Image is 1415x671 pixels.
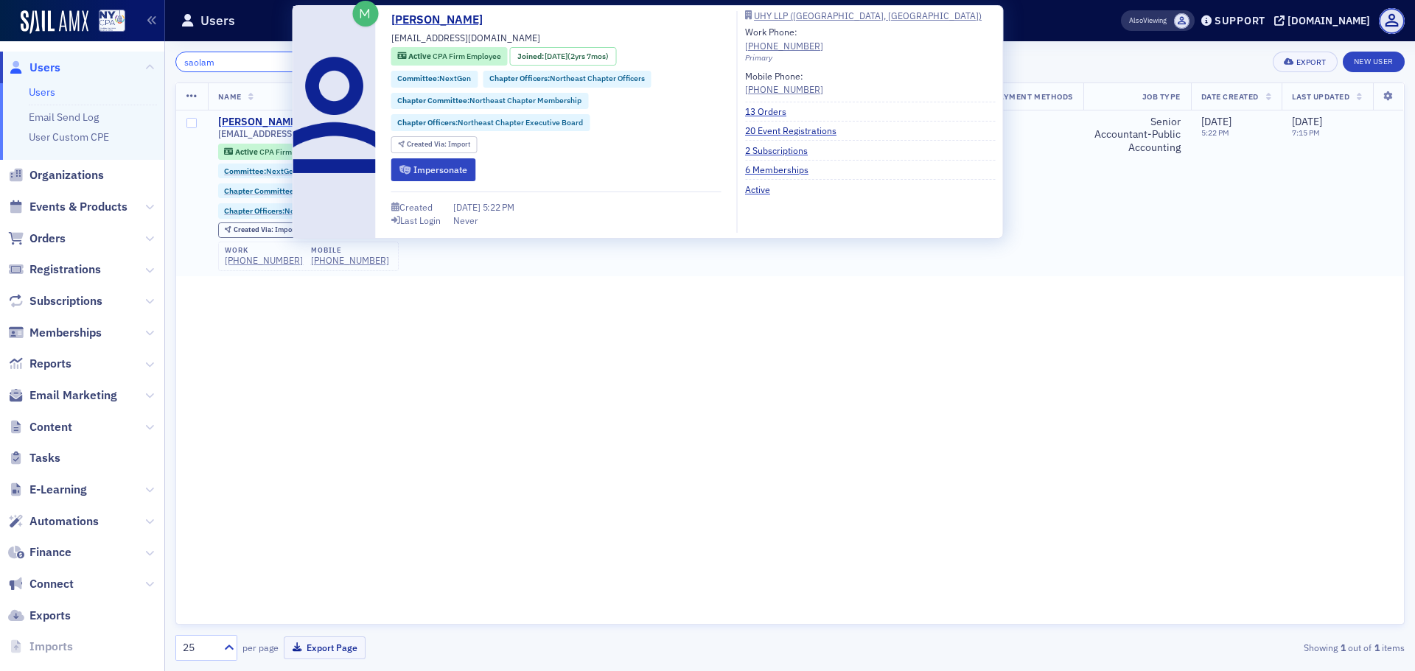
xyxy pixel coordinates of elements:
[1215,14,1265,27] div: Support
[391,158,476,181] button: Impersonate
[224,206,410,216] a: Chapter Officers:Northeast Chapter Executive Board
[8,387,117,404] a: Email Marketing
[218,144,335,160] div: Active: Active: CPA Firm Employee
[29,356,71,372] span: Reports
[754,12,982,20] div: UHY LLP ([GEOGRAPHIC_DATA], [GEOGRAPHIC_DATA])
[745,25,823,52] div: Work Phone:
[242,641,279,654] label: per page
[218,183,416,198] div: Chapter Committee:
[29,60,60,76] span: Users
[88,10,125,35] a: View Homepage
[29,544,71,561] span: Finance
[224,186,296,196] span: Chapter Committee :
[397,95,581,107] a: Chapter Committee:Northeast Chapter Membership
[1174,13,1189,29] span: Hevzi Abdullahu
[29,231,66,247] span: Orders
[8,60,60,76] a: Users
[1296,58,1327,66] div: Export
[1343,52,1405,72] a: New User
[234,226,297,234] div: Import
[224,147,327,156] a: Active CPA Firm Employee
[224,166,298,176] a: Committee:NextGen
[391,136,478,153] div: Created Via: Import
[8,261,101,278] a: Registrations
[745,183,781,196] a: Active
[483,71,651,88] div: Chapter Officers:
[1292,127,1320,138] time: 7:15 PM
[545,51,609,63] div: (2yrs 7mos)
[1273,52,1337,72] button: Export
[545,51,567,61] span: [DATE]
[745,39,823,52] a: [PHONE_NUMBER]
[218,128,367,139] span: [EMAIL_ADDRESS][DOMAIN_NAME]
[517,51,545,63] span: Joined :
[29,261,101,278] span: Registrations
[453,214,478,227] div: Never
[218,203,417,218] div: Chapter Officers:
[29,608,71,624] span: Exports
[218,116,300,129] a: [PERSON_NAME]
[745,144,819,157] a: 2 Subscriptions
[397,117,458,127] span: Chapter Officers :
[745,82,823,96] a: [PHONE_NUMBER]
[235,147,259,157] span: Active
[1274,15,1375,26] button: [DOMAIN_NAME]
[391,114,590,131] div: Chapter Officers:
[433,51,501,61] span: CPA Firm Employee
[745,52,995,64] div: Primary
[745,124,848,137] a: 20 Event Registrations
[994,91,1073,102] span: Payment Methods
[259,147,328,157] span: CPA Firm Employee
[311,246,389,255] div: mobile
[1372,641,1382,654] strong: 1
[397,117,583,129] a: Chapter Officers:Northeast Chapter Executive Board
[200,12,235,29] h1: Users
[29,450,60,466] span: Tasks
[8,199,127,215] a: Events & Products
[1129,15,1143,25] div: Also
[29,576,74,592] span: Connect
[453,201,483,213] span: [DATE]
[29,199,127,215] span: Events & Products
[408,51,433,61] span: Active
[311,255,389,266] a: [PHONE_NUMBER]
[1201,115,1231,128] span: [DATE]
[99,10,125,32] img: SailAMX
[391,31,540,44] span: [EMAIL_ADDRESS][DOMAIN_NAME]
[218,91,242,102] span: Name
[8,325,102,341] a: Memberships
[1292,115,1322,128] span: [DATE]
[399,203,433,211] div: Created
[483,201,514,213] span: 5:22 PM
[397,73,471,85] a: Committee:NextGen
[1142,91,1181,102] span: Job Type
[745,105,797,118] a: 13 Orders
[8,419,72,435] a: Content
[391,93,589,110] div: Chapter Committee:
[29,419,72,435] span: Content
[234,225,275,234] span: Created Via :
[175,52,316,72] input: Search…
[397,51,500,63] a: Active CPA Firm Employee
[489,73,550,83] span: Chapter Officers :
[397,95,469,105] span: Chapter Committee :
[400,217,441,225] div: Last Login
[29,293,102,309] span: Subscriptions
[8,293,102,309] a: Subscriptions
[8,544,71,561] a: Finance
[21,10,88,34] img: SailAMX
[225,255,303,266] a: [PHONE_NUMBER]
[1338,641,1348,654] strong: 1
[745,163,820,176] a: 6 Memberships
[284,636,366,659] button: Export Page
[1005,641,1405,654] div: Showing out of items
[745,69,823,96] div: Mobile Phone:
[8,356,71,372] a: Reports
[1379,8,1405,34] span: Profile
[1129,15,1167,26] span: Viewing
